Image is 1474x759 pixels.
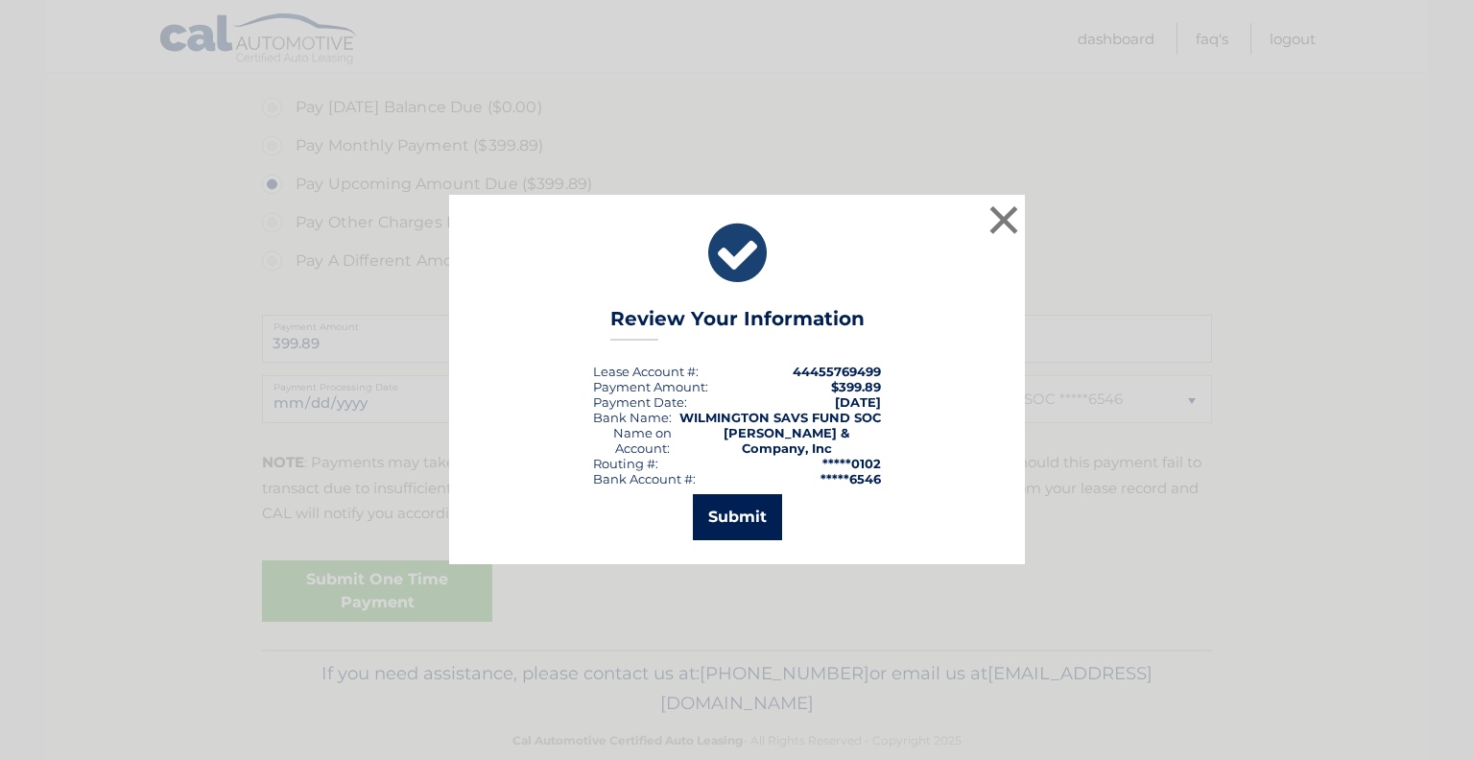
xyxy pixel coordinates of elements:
[724,425,849,456] strong: [PERSON_NAME] & Company, Inc
[593,364,699,379] div: Lease Account #:
[693,494,782,540] button: Submit
[835,394,881,410] span: [DATE]
[593,410,672,425] div: Bank Name:
[593,394,687,410] div: :
[793,364,881,379] strong: 44455769499
[593,425,693,456] div: Name on Account:
[593,379,708,394] div: Payment Amount:
[985,201,1023,239] button: ×
[679,410,881,425] strong: WILMINGTON SAVS FUND SOC
[593,394,684,410] span: Payment Date
[593,456,658,471] div: Routing #:
[610,307,865,341] h3: Review Your Information
[831,379,881,394] span: $399.89
[593,471,696,486] div: Bank Account #:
